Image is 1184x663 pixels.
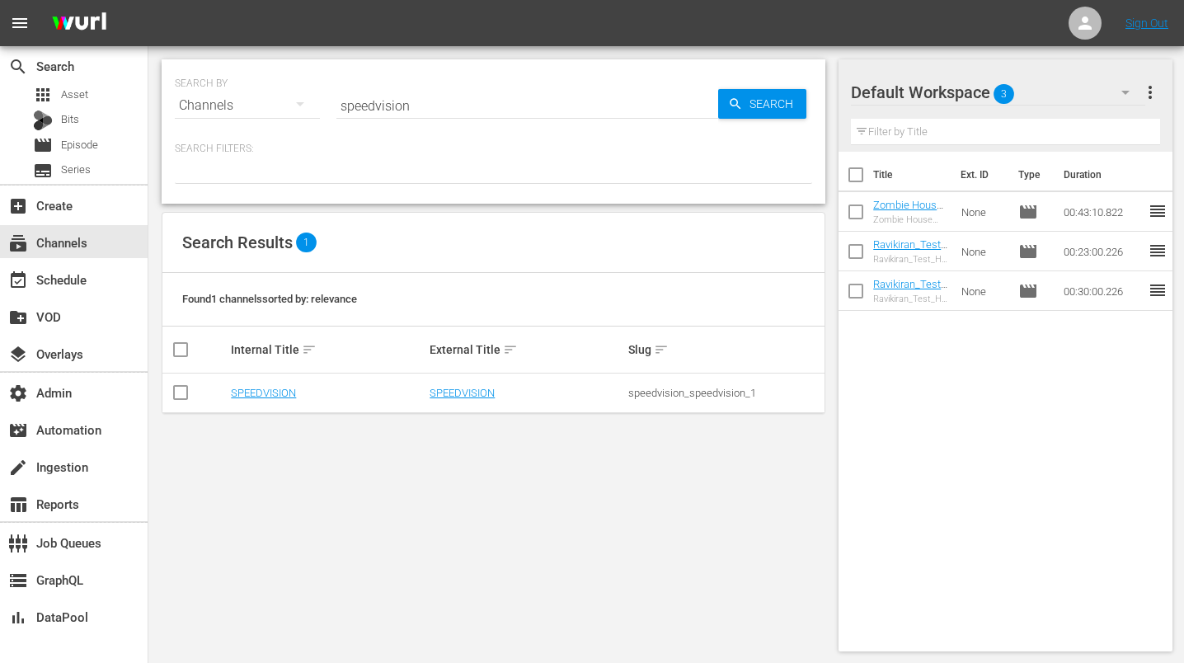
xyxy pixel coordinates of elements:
[40,4,119,43] img: ans4CAIJ8jUAAAAAAAAAAAAAAAAAAAAAAAAgQb4GAAAAAAAAAAAAAAAAAAAAAAAAJMjXAAAAAAAAAAAAAAAAAAAAAAAAgAT5G...
[182,233,293,252] span: Search Results
[182,293,357,305] span: Found 1 channels sorted by: relevance
[718,89,806,119] button: Search
[296,233,317,252] span: 1
[1125,16,1168,30] a: Sign Out
[955,271,1013,311] td: None
[873,152,951,198] th: Title
[1148,280,1168,300] span: reorder
[1057,232,1148,271] td: 00:23:00.226
[8,534,28,553] span: Job Queues
[873,294,947,304] div: Ravikiran_Test_Hlsv2_Seg_30mins_Duration
[955,192,1013,232] td: None
[8,495,28,515] span: Reports
[873,238,947,263] a: Ravikiran_Test_Hlsv2_Seg
[851,69,1145,115] div: Default Workspace
[61,137,98,153] span: Episode
[628,387,822,399] div: speedvision_speedvision_1
[628,340,822,360] div: Slug
[8,270,28,290] span: Schedule
[1140,73,1160,112] button: more_vert
[8,57,28,77] span: Search
[8,196,28,216] span: Create
[951,152,1008,198] th: Ext. ID
[994,77,1014,111] span: 3
[1148,241,1168,261] span: reorder
[8,608,28,628] span: DataPool
[873,199,947,236] a: Zombie House Flipping: Ranger Danger
[430,340,623,360] div: External Title
[430,387,495,399] a: SPEEDVISION
[873,254,947,265] div: Ravikiran_Test_Hlsv2_Seg
[8,458,28,477] span: Ingestion
[654,342,669,357] span: sort
[1140,82,1160,102] span: more_vert
[8,383,28,403] span: Admin
[10,13,30,33] span: menu
[175,142,812,156] p: Search Filters:
[8,345,28,364] span: Overlays
[231,387,296,399] a: SPEEDVISION
[8,308,28,327] span: VOD
[1018,202,1038,222] span: Episode
[955,232,1013,271] td: None
[743,89,806,119] span: Search
[8,421,28,440] span: Automation
[8,571,28,590] span: GraphQL
[61,162,91,178] span: Series
[175,82,320,129] div: Channels
[8,233,28,253] span: Channels
[33,110,53,130] div: Bits
[33,85,53,105] span: Asset
[302,342,317,357] span: sort
[1054,152,1153,198] th: Duration
[1057,192,1148,232] td: 00:43:10.822
[503,342,518,357] span: sort
[231,340,425,360] div: Internal Title
[33,161,53,181] span: Series
[1008,152,1054,198] th: Type
[873,278,947,315] a: Ravikiran_Test_Hlsv2_Seg_30mins_Duration
[33,135,53,155] span: Episode
[1057,271,1148,311] td: 00:30:00.226
[61,111,79,128] span: Bits
[873,214,947,225] div: Zombie House Flipping: Ranger Danger
[1018,242,1038,261] span: Episode
[1148,201,1168,221] span: reorder
[61,87,88,103] span: Asset
[1018,281,1038,301] span: Episode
